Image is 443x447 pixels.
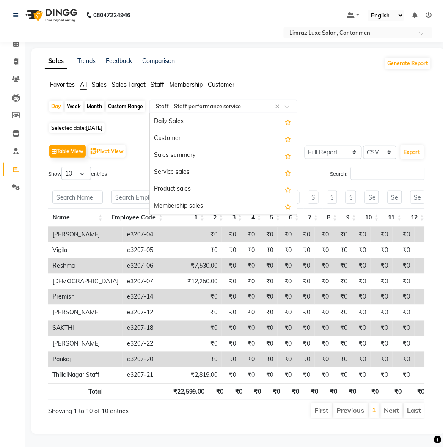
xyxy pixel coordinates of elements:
[49,101,63,112] div: Day
[393,367,415,383] td: ₹0
[222,274,240,289] td: ₹0
[415,367,437,383] td: ₹0
[266,383,285,400] th: ₹0
[371,227,393,242] td: ₹0
[333,352,352,367] td: ₹0
[296,321,315,336] td: ₹0
[240,227,259,242] td: ₹0
[315,336,333,352] td: ₹0
[150,113,297,130] div: Daily Sales
[49,145,86,158] button: Table View
[48,336,123,352] td: [PERSON_NAME]
[346,191,356,204] input: Search 9
[88,145,126,158] button: Pivot View
[296,305,315,321] td: ₹0
[85,101,104,112] div: Month
[330,167,425,180] label: Search:
[415,336,437,352] td: ₹0
[285,117,291,127] span: Add this report to Favorites List
[222,352,240,367] td: ₹0
[91,148,97,155] img: pivot.png
[304,208,323,227] th: 7: activate to sort column ascending
[401,145,424,159] button: Export
[393,321,415,336] td: ₹0
[111,191,163,204] input: Search Employee Code
[333,289,352,305] td: ₹0
[352,274,371,289] td: ₹0
[341,383,360,400] th: ₹0
[123,367,182,383] td: e3207-21
[393,227,415,242] td: ₹0
[208,81,234,88] span: Customer
[48,383,107,400] th: Total
[222,336,240,352] td: ₹0
[415,242,437,258] td: ₹0
[182,352,222,367] td: ₹0
[323,208,342,227] th: 8: activate to sort column ascending
[371,305,393,321] td: ₹0
[371,258,393,274] td: ₹0
[285,167,291,178] span: Add this report to Favorites List
[415,352,437,367] td: ₹0
[49,123,105,133] span: Selected date:
[285,151,291,161] span: Add this report to Favorites List
[415,227,437,242] td: ₹0
[92,81,107,88] span: Sales
[327,191,338,204] input: Search 8
[151,81,164,88] span: Staff
[123,227,182,242] td: e3207-04
[360,208,383,227] th: 10: activate to sort column ascending
[50,81,75,88] span: Favorites
[352,305,371,321] td: ₹0
[52,191,103,204] input: Search Name
[150,198,297,215] div: Membership sales
[80,81,87,88] span: All
[240,289,259,305] td: ₹0
[352,289,371,305] td: ₹0
[393,336,415,352] td: ₹0
[222,258,240,274] td: ₹0
[333,305,352,321] td: ₹0
[278,352,296,367] td: ₹0
[296,289,315,305] td: ₹0
[393,242,415,258] td: ₹0
[393,258,415,274] td: ₹0
[278,321,296,336] td: ₹0
[259,289,278,305] td: ₹0
[150,181,297,198] div: Product sales
[308,191,319,204] input: Search 7
[352,227,371,242] td: ₹0
[333,321,352,336] td: ₹0
[222,227,240,242] td: ₹0
[406,208,429,227] th: 12: activate to sort column ascending
[93,3,130,27] b: 08047224946
[371,289,393,305] td: ₹0
[48,227,123,242] td: [PERSON_NAME]
[150,130,297,147] div: Customer
[240,274,259,289] td: ₹0
[123,336,182,352] td: e3207-22
[383,208,406,227] th: 11: activate to sort column ascending
[365,191,379,204] input: Search 10
[278,336,296,352] td: ₹0
[406,383,429,400] th: ₹0
[182,321,222,336] td: ₹0
[240,305,259,321] td: ₹0
[371,336,393,352] td: ₹0
[48,402,198,416] div: Showing 1 to 10 of 10 entries
[150,164,297,181] div: Service sales
[259,274,278,289] td: ₹0
[266,208,285,227] th: 5: activate to sort column ascending
[112,81,146,88] span: Sales Target
[333,242,352,258] td: ₹0
[315,289,333,305] td: ₹0
[240,352,259,367] td: ₹0
[315,305,333,321] td: ₹0
[393,274,415,289] td: ₹0
[315,258,333,274] td: ₹0
[123,321,182,336] td: e3207-18
[278,274,296,289] td: ₹0
[142,57,175,65] a: Comparison
[123,289,182,305] td: e3207-14
[107,208,168,227] th: Employee Code: activate to sort column ascending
